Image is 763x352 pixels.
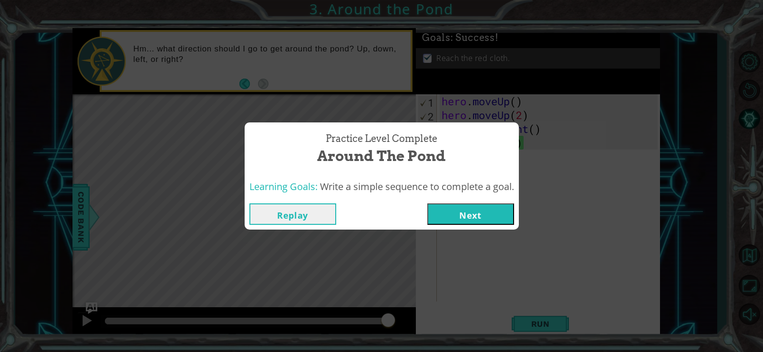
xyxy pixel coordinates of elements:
span: Around the Pond [317,146,446,166]
span: Write a simple sequence to complete a goal. [320,180,514,193]
button: Replay [249,203,336,225]
span: Learning Goals: [249,180,318,193]
span: Practice Level Complete [326,132,437,146]
button: Next [427,203,514,225]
